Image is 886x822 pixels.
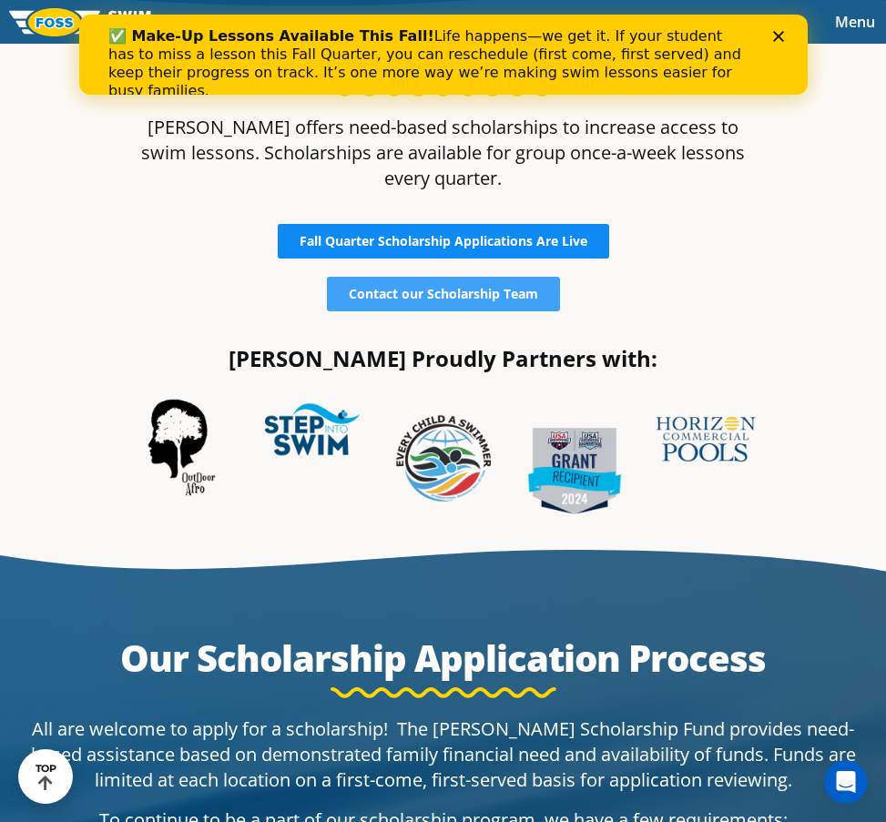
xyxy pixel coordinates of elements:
[14,636,873,680] h2: Our Scholarship Application Process
[9,8,165,36] img: FOSS Swim School Logo
[29,13,355,30] b: ✅ Make-Up Lessons Available This Fall!
[29,13,670,86] div: Life happens—we get it. If your student has to miss a lesson this Fall Quarter, you can reschedul...
[125,348,762,370] h4: [PERSON_NAME] Proudly Partners with:
[79,15,808,95] iframe: Intercom live chat banner
[36,763,56,791] div: TOP
[824,8,886,36] button: Toggle navigation
[134,115,753,191] p: [PERSON_NAME] offers need-based scholarships to increase access to swim lessons. Scholarships are...
[14,716,873,793] p: All are welcome to apply for a scholarship! The [PERSON_NAME] Scholarship Fund provides need-base...
[278,224,609,259] a: Fall Quarter Scholarship Applications Are Live
[300,235,587,248] span: Fall Quarter Scholarship Applications Are Live
[694,16,712,27] div: Close
[824,760,868,804] iframe: Intercom live chat
[349,288,538,300] span: Contact our Scholarship Team
[327,277,560,311] a: Contact our Scholarship Team
[835,12,875,32] span: Menu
